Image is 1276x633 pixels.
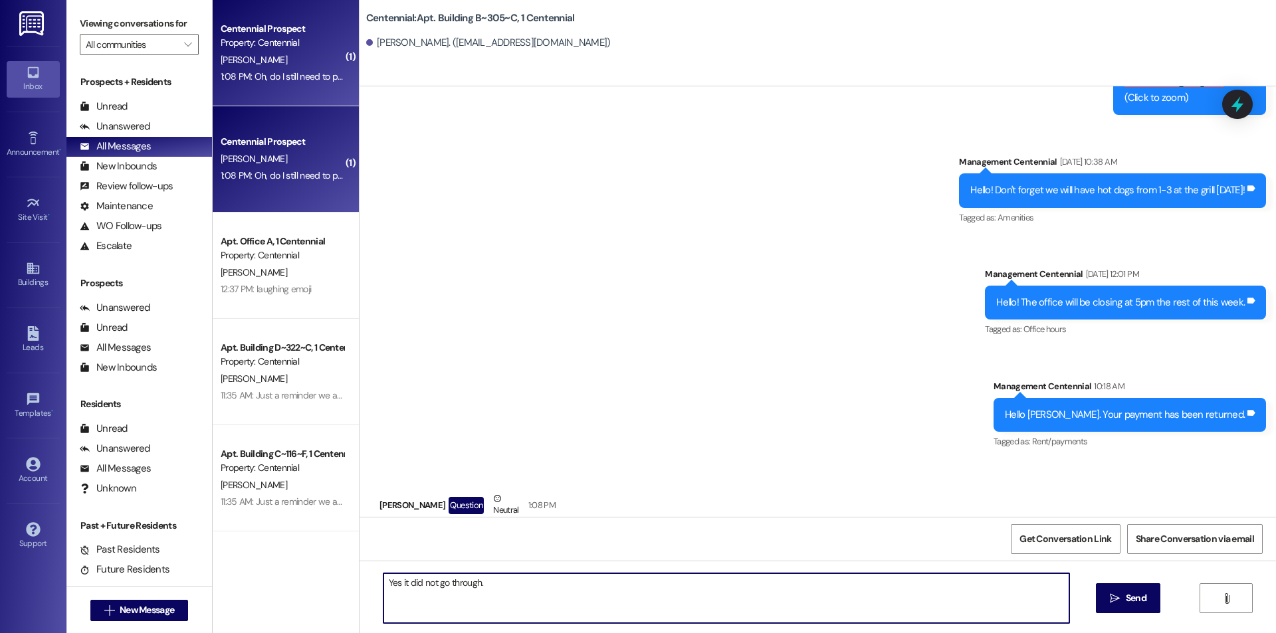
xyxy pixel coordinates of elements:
a: Inbox [7,61,60,97]
div: New Inbounds [80,159,157,173]
div: New Inbounds [80,361,157,375]
div: Unanswered [80,120,150,134]
span: Rent/payments [1032,436,1088,447]
div: (Click to zoom) [1124,91,1224,105]
div: Apt. Office A, 1 Centennial [221,234,344,248]
i:  [104,605,114,616]
div: Residents [66,397,212,411]
div: Unanswered [80,442,150,456]
div: Management Centennial [994,379,1266,398]
div: Hello! The office will be closing at 5pm the rest of this week. [996,296,1245,310]
button: New Message [90,600,189,621]
div: 10:18 AM [1091,379,1124,393]
a: Leads [7,322,60,358]
button: Get Conversation Link [1011,524,1120,554]
span: Send [1126,591,1146,605]
button: Share Conversation via email [1127,524,1263,554]
i:  [1222,593,1231,604]
div: All Messages [80,139,151,153]
span: Amenities [998,212,1033,223]
input: All communities [86,34,177,55]
div: Unanswered [80,301,150,315]
div: All Messages [80,341,151,355]
div: Property: Centennial [221,355,344,369]
div: 11:35 AM: Just a reminder we are excited to see you for a pool party and hot dogs [DATE] from 12-2! [221,389,601,401]
span: Share Conversation via email [1136,532,1254,546]
div: Management Centennial [959,155,1266,173]
div: Unread [80,321,128,335]
span: [PERSON_NAME] [221,373,287,385]
div: Centennial Prospect [221,135,344,149]
span: • [48,211,50,220]
button: Send [1096,583,1160,613]
label: Viewing conversations for [80,13,199,34]
div: Property: Centennial [221,248,344,262]
div: Apt. Building C~116~F, 1 Centennial [221,447,344,461]
div: Tagged as: [985,319,1266,339]
div: Unknown [80,482,136,496]
div: WO Follow-ups [80,219,161,233]
div: Neutral [490,492,521,519]
div: [PERSON_NAME]. ([EMAIL_ADDRESS][DOMAIN_NAME]) [366,36,611,50]
a: Buildings [7,257,60,293]
div: Future Residents [80,563,169,577]
div: Tagged as: [959,208,1266,227]
div: Centennial Prospect [221,22,344,36]
a: Templates • [7,388,60,424]
a: Support [7,518,60,554]
span: Get Conversation Link [1019,532,1111,546]
div: Apt. Building D~322~C, 1 Centennial [221,341,344,355]
span: [PERSON_NAME] [221,54,287,66]
div: Past Residents [80,543,160,557]
div: Question [449,497,484,513]
div: Maintenance [80,199,153,213]
div: Hello [PERSON_NAME]. Your payment has been returned. [1005,408,1245,422]
a: Site Visit • [7,192,60,228]
div: 1:08 PM [525,498,556,512]
div: [DATE] 10:38 AM [1057,155,1117,169]
div: Management Centennial [985,267,1266,286]
div: Unread [80,422,128,436]
div: Unread [80,100,128,114]
div: Property: Centennial [221,461,344,475]
span: New Message [120,603,174,617]
div: All Messages [80,462,151,476]
a: Account [7,453,60,489]
div: [DATE] 12:01 PM [1083,267,1139,281]
div: 1:08 PM: Oh, do I still need to pay it? [221,70,358,82]
div: 12:37 PM: laughing emoji [221,283,311,295]
div: Prospects [66,276,212,290]
span: [PERSON_NAME] [221,479,287,491]
div: Tagged as: [994,432,1266,451]
img: ResiDesk Logo [19,11,47,36]
div: Hello! Don't forget we will have hot dogs from 1-3 at the grill [DATE]! [970,183,1245,197]
textarea: Yes it did not go through. [383,573,1069,623]
div: Review follow-ups [80,179,173,193]
div: [PERSON_NAME] [379,492,556,524]
i:  [1110,593,1120,604]
div: 11:35 AM: Just a reminder we are excited to see you for a pool party and hot dogs [DATE] from 12-2! [221,496,601,507]
div: Property: Centennial [221,36,344,50]
span: • [51,407,53,416]
span: • [59,145,61,155]
span: [PERSON_NAME] [221,153,287,165]
i:  [184,39,191,50]
div: 1:08 PM: Oh, do I still need to pay it? [221,169,358,181]
div: Prospects + Residents [66,75,212,89]
b: Centennial: Apt. Building B~305~C, 1 Centennial [366,11,575,25]
div: Escalate [80,239,132,253]
div: Past + Future Residents [66,519,212,533]
span: Office hours [1023,323,1066,335]
span: [PERSON_NAME] [221,266,287,278]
